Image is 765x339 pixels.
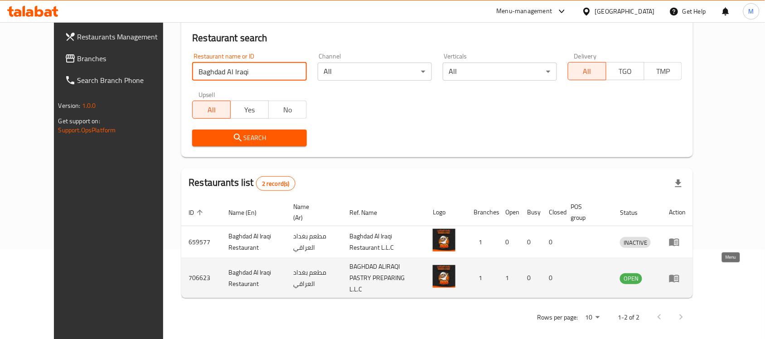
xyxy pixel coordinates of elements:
div: Menu-management [497,6,552,17]
span: TMP [648,65,679,78]
span: Search Branch Phone [77,75,174,86]
span: Ref. Name [350,207,389,218]
div: Export file [668,173,689,194]
label: Upsell [199,92,215,98]
button: No [268,101,307,119]
span: Yes [234,103,265,116]
th: Logo [426,199,466,226]
h2: Restaurant search [192,31,682,45]
td: 0 [520,258,542,298]
th: Closed [542,199,563,226]
span: Name (En) [228,207,268,218]
button: All [568,62,606,80]
td: 659577 [181,226,221,258]
span: TGO [610,65,641,78]
a: Support.OpsPlatform [58,124,116,136]
td: 0 [520,226,542,258]
button: All [192,101,231,119]
div: All [318,63,432,81]
td: Baghdad Al Iraqi Restaurant L.L.C [343,226,426,258]
span: Version: [58,100,81,111]
input: Search for restaurant name or ID.. [192,63,306,81]
img: Baghdad Al Iraqi Restaurant [433,229,455,252]
th: Open [498,199,520,226]
span: Branches [77,53,174,64]
h2: Restaurants list [189,176,295,191]
td: مطعم بغداد العراقي [286,258,342,298]
button: TMP [644,62,683,80]
span: POS group [571,201,602,223]
table: enhanced table [181,199,693,298]
td: 1 [498,258,520,298]
td: مطعم بغداد العراقي [286,226,342,258]
span: Name (Ar) [293,201,331,223]
td: Baghdad Al Iraqi Restaurant [221,258,286,298]
span: OPEN [620,273,642,284]
span: 1.0.0 [82,100,96,111]
label: Delivery [574,53,597,59]
th: Action [662,199,693,226]
td: 0 [498,226,520,258]
td: 1 [466,226,498,258]
span: Get support on: [58,115,100,127]
a: Branches [58,48,182,69]
span: Restaurants Management [77,31,174,42]
span: INACTIVE [620,237,651,248]
td: 706623 [181,258,221,298]
span: ID [189,207,206,218]
button: Search [192,130,306,146]
button: TGO [606,62,644,80]
button: Yes [230,101,269,119]
p: 1-2 of 2 [618,312,639,323]
p: Rows per page: [537,312,578,323]
img: Baghdad Al Iraqi Restaurant [433,265,455,288]
div: Total records count [256,176,295,191]
a: Search Branch Phone [58,69,182,91]
span: All [572,65,603,78]
div: [GEOGRAPHIC_DATA] [595,6,655,16]
td: Baghdad Al Iraqi Restaurant [221,226,286,258]
div: All [443,63,557,81]
div: Rows per page: [581,311,603,324]
th: Busy [520,199,542,226]
span: M [749,6,754,16]
td: 0 [542,258,563,298]
span: All [196,103,227,116]
th: Branches [466,199,498,226]
span: Search [199,132,299,144]
td: 0 [542,226,563,258]
td: BAGHDAD ALIRAQI PASTRY PREPARING L.L.C [343,258,426,298]
span: Status [620,207,649,218]
span: 2 record(s) [257,179,295,188]
span: No [272,103,303,116]
td: 1 [466,258,498,298]
a: Restaurants Management [58,26,182,48]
